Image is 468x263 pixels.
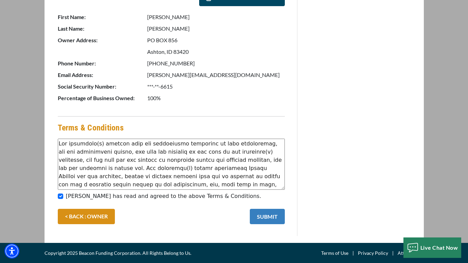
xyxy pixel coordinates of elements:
[348,249,358,257] span: |
[147,59,285,67] p: [PHONE_NUMBER]
[147,36,285,44] p: PO BOX 856
[321,249,348,257] a: Terms of Use
[58,209,115,224] a: < BACK : OWNER
[147,48,285,56] p: Ashton, ID 83420
[147,94,285,102] p: 100%
[388,249,398,257] span: |
[398,249,424,257] a: Attributions
[58,122,124,134] h4: Terms & Conditions
[420,244,458,251] span: Live Chat Now
[58,25,146,33] p: Last Name:
[147,71,285,79] p: [PERSON_NAME][EMAIL_ADDRESS][DOMAIN_NAME]
[58,71,146,79] p: Email Address:
[250,209,285,224] button: SUBMIT
[147,25,285,33] p: [PERSON_NAME]
[58,139,285,190] textarea: Lor ipsumdolo(s) ametcon adip eli seddoeiusmo temporinc ut labo etdoloremag, ali eni adminimveni ...
[58,82,146,91] p: Social Security Number:
[66,192,261,200] label: [PERSON_NAME] has read and agreed to the above Terms & Conditions.
[45,249,191,257] span: Copyright 2025 Beacon Funding Corporation. All Rights Belong to Us.
[58,13,146,21] p: First Name:
[147,13,285,21] p: [PERSON_NAME]
[58,59,146,67] p: Phone Number:
[358,249,388,257] a: Privacy Policy
[403,237,462,258] button: Live Chat Now
[58,94,146,102] p: Percentage of Business Owned:
[4,244,19,259] div: Accessibility Menu
[58,36,146,44] p: Owner Address:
